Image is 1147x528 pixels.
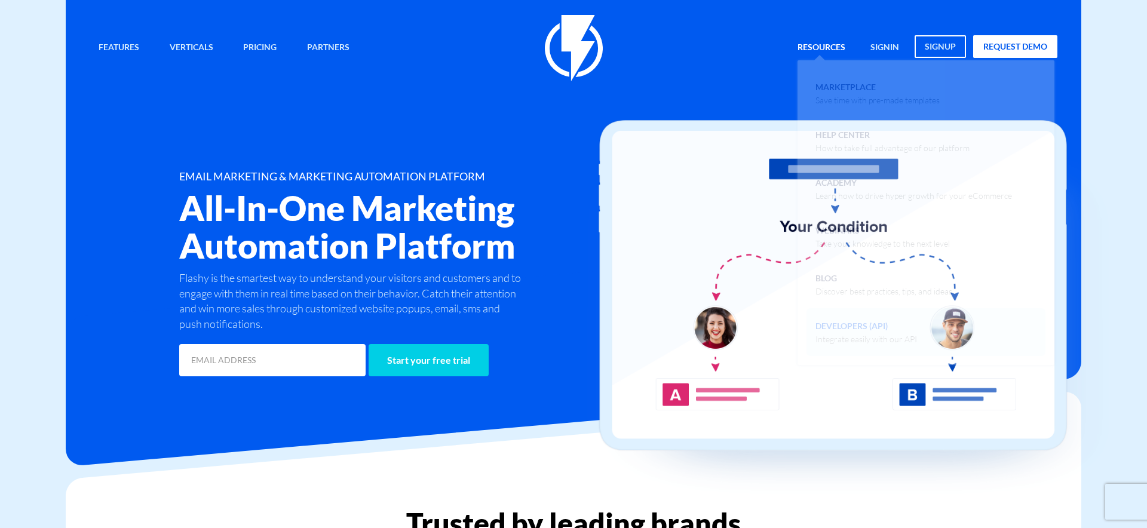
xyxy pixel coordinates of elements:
[806,165,1045,213] a: AcademyLearn how to drive hyper growth for your eCommerce
[806,308,1045,356] a: Developers (API)Integrate easily with our API
[179,171,645,183] h1: EMAIL MARKETING & MARKETING AUTOMATION PLATFORM
[298,35,358,61] a: Partners
[815,222,950,250] span: Webinars
[815,269,952,297] span: Blog
[815,190,1012,202] p: Learn how to drive hyper growth for your eCommerce
[815,286,952,297] p: Discover best practices, tips, and ideas
[815,238,950,250] p: Take your knowledge to the next level
[179,271,525,332] p: Flashy is the smartest way to understand your visitors and customers and to engage with them in r...
[973,35,1057,58] a: request demo
[815,142,970,154] p: How to take full advantage of our platform
[179,344,366,376] input: EMAIL ADDRESS
[789,35,854,61] a: Resources
[861,35,908,61] a: signin
[815,317,917,345] span: Developers (API)
[161,35,222,61] a: Verticals
[815,78,940,106] span: Marketplace
[815,333,917,345] p: Integrate easily with our API
[815,174,1012,202] span: Academy
[179,189,645,265] h2: All-In-One Marketing Automation Platform
[90,35,148,61] a: Features
[815,126,970,154] span: Help Center
[915,35,966,58] a: signup
[369,344,489,376] input: Start your free trial
[815,94,940,106] p: Save time with pre-made templates
[806,117,1045,165] a: Help CenterHow to take full advantage of our platform
[806,260,1045,308] a: BlogDiscover best practices, tips, and ideas
[234,35,286,61] a: Pricing
[806,213,1045,260] a: WebinarsTake your knowledge to the next level
[806,69,1045,117] a: MarketplaceSave time with pre-made templates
